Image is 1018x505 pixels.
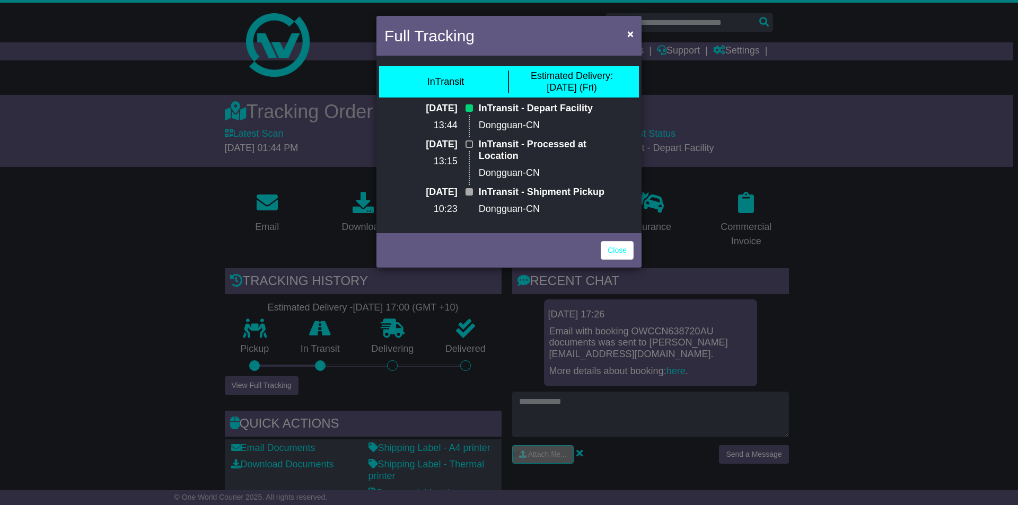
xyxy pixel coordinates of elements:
p: [DATE] [408,139,458,150]
p: Dongguan-CN [479,120,610,131]
span: Estimated Delivery: [531,70,613,81]
span: × [627,28,634,40]
p: Dongguan-CN [479,203,610,215]
p: InTransit - Processed at Location [479,139,610,162]
h4: Full Tracking [384,24,475,48]
p: 13:15 [408,156,458,167]
div: InTransit [427,76,464,88]
a: Close [601,241,634,260]
p: Dongguan-CN [479,167,610,179]
p: InTransit - Shipment Pickup [479,187,610,198]
p: [DATE] [408,103,458,114]
p: [DATE] [408,187,458,198]
p: 10:23 [408,203,458,215]
p: 13:44 [408,120,458,131]
div: [DATE] (Fri) [531,70,613,93]
button: Close [622,23,639,45]
p: InTransit - Depart Facility [479,103,610,114]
